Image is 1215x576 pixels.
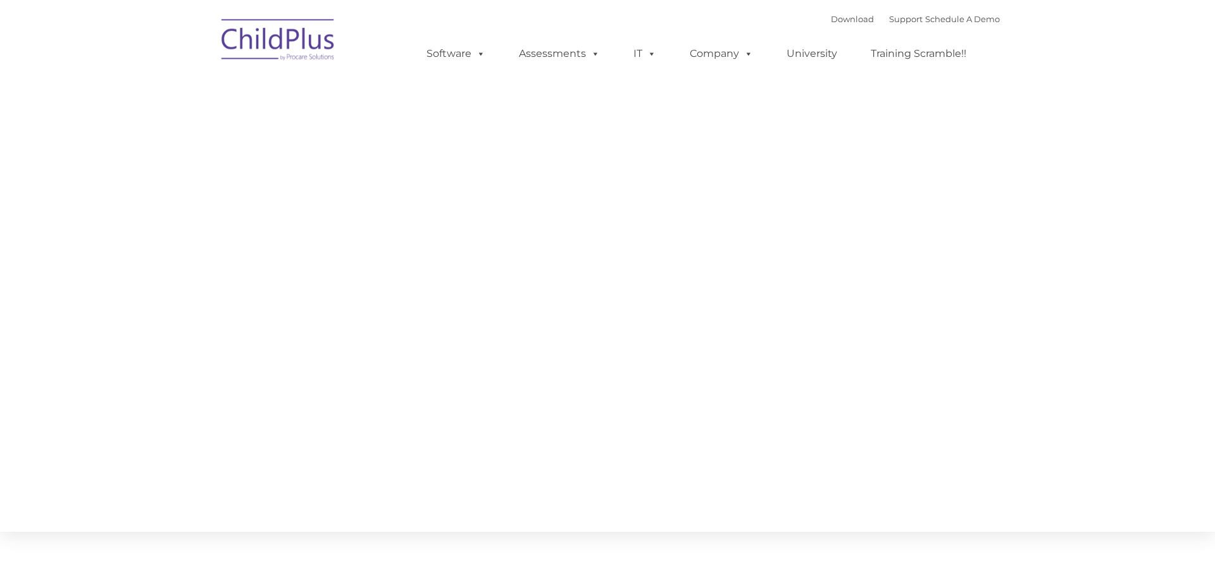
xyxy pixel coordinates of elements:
[215,10,342,73] img: ChildPlus by Procare Solutions
[506,41,613,66] a: Assessments
[677,41,766,66] a: Company
[858,41,979,66] a: Training Scramble!!
[621,41,669,66] a: IT
[774,41,850,66] a: University
[889,14,923,24] a: Support
[831,14,1000,24] font: |
[414,41,498,66] a: Software
[925,14,1000,24] a: Schedule A Demo
[831,14,874,24] a: Download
